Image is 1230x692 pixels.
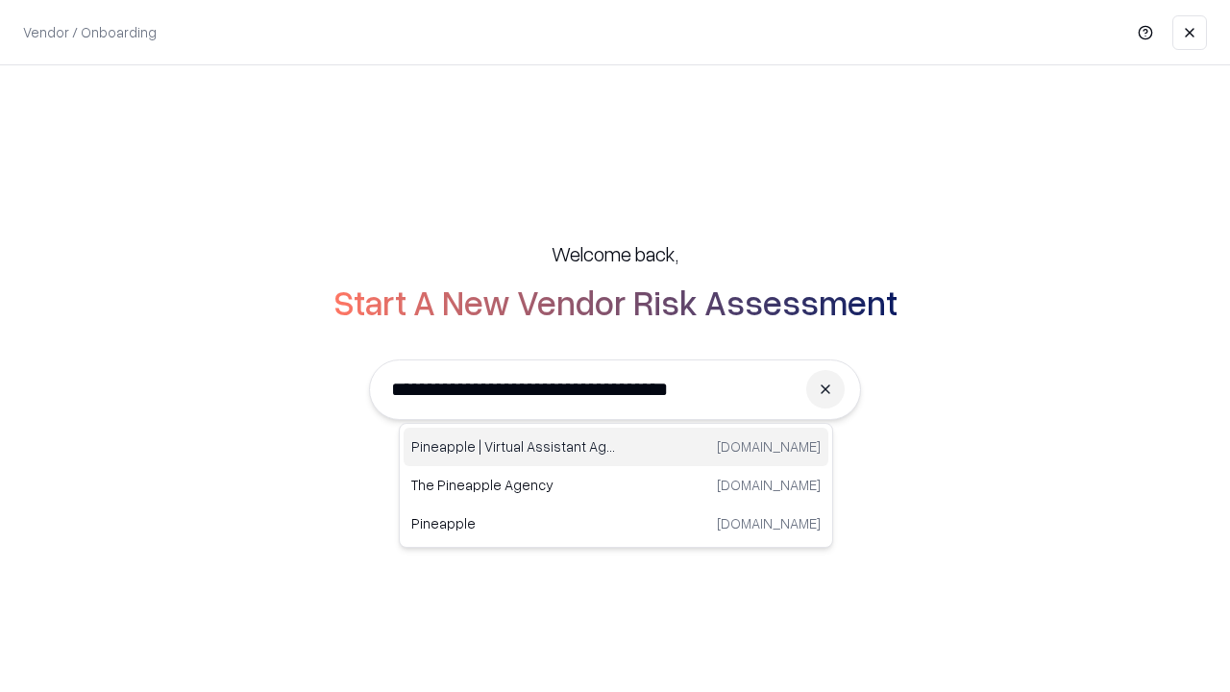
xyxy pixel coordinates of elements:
[399,423,833,548] div: Suggestions
[717,475,821,495] p: [DOMAIN_NAME]
[411,475,616,495] p: The Pineapple Agency
[411,436,616,457] p: Pineapple | Virtual Assistant Agency
[717,436,821,457] p: [DOMAIN_NAME]
[23,22,157,42] p: Vendor / Onboarding
[717,513,821,533] p: [DOMAIN_NAME]
[411,513,616,533] p: Pineapple
[333,283,898,321] h2: Start A New Vendor Risk Assessment
[552,240,678,267] h5: Welcome back,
